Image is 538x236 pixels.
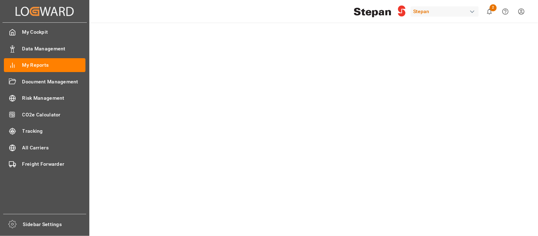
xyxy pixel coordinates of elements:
[4,91,85,105] a: Risk Management
[23,221,87,228] span: Sidebar Settings
[22,61,86,69] span: My Reports
[4,157,85,171] a: Freight Forwarder
[354,5,406,18] img: Stepan_Company_logo.svg.png_1713531530.png
[4,58,85,72] a: My Reports
[4,124,85,138] a: Tracking
[22,78,86,86] span: Document Management
[22,94,86,102] span: Risk Management
[4,42,85,55] a: Data Management
[22,45,86,53] span: Data Management
[22,127,86,135] span: Tracking
[482,4,498,20] button: show 2 new notifications
[22,160,86,168] span: Freight Forwarder
[490,4,497,11] span: 2
[4,75,85,88] a: Document Management
[22,144,86,152] span: All Carriers
[498,4,514,20] button: Help Center
[411,6,479,17] div: Stepan
[4,25,85,39] a: My Cockpit
[411,5,482,18] button: Stepan
[22,111,86,119] span: CO2e Calculator
[4,141,85,154] a: All Carriers
[22,28,86,36] span: My Cockpit
[4,108,85,121] a: CO2e Calculator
